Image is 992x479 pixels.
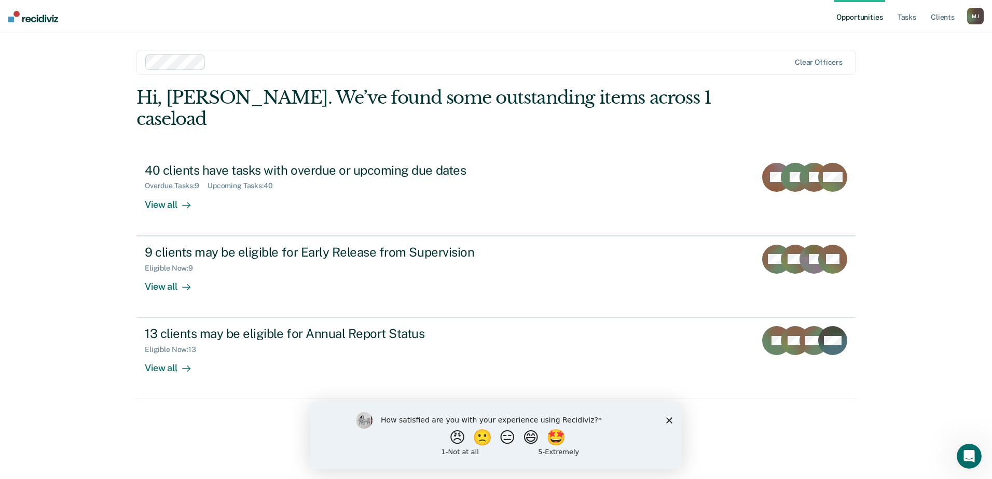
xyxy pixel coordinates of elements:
[136,318,856,399] a: 13 clients may be eligible for Annual Report StatusEligible Now:13View all
[208,181,281,190] div: Upcoming Tasks : 40
[145,264,201,273] div: Eligible Now : 9
[795,58,843,67] div: Clear officers
[145,354,203,374] div: View all
[145,345,204,354] div: Eligible Now : 13
[957,444,982,469] iframe: Intercom live chat
[145,326,509,341] div: 13 clients may be eligible for Annual Report Status
[145,190,203,210] div: View all
[145,272,203,292] div: View all
[967,8,984,24] div: M J
[136,154,856,236] a: 40 clients have tasks with overdue or upcoming due datesOverdue Tasks:9Upcoming Tasks:40View all
[136,87,712,130] div: Hi, [PERSON_NAME]. We’ve found some outstanding items across 1 caseload
[967,8,984,24] button: MJ
[145,245,509,260] div: 9 clients may be eligible for Early Release from Supervision
[136,236,856,318] a: 9 clients may be eligible for Early Release from SupervisionEligible Now:9View all
[8,11,58,22] img: Recidiviz
[145,163,509,178] div: 40 clients have tasks with overdue or upcoming due dates
[145,181,208,190] div: Overdue Tasks : 9
[310,402,682,469] iframe: Survey by Kim from Recidiviz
